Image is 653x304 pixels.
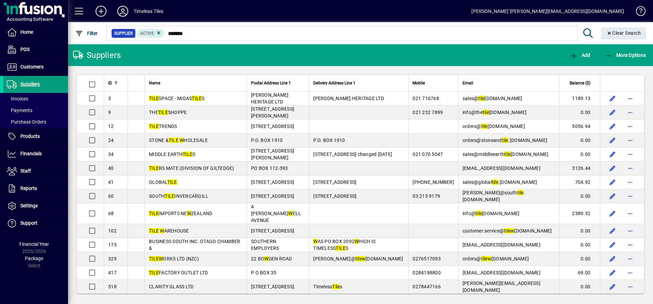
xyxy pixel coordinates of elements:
span: ID [108,79,112,87]
span: Delivery Address Line 1 [313,79,355,87]
span: POS [20,47,30,52]
td: 0.00 [559,252,600,266]
span: Staff [20,168,31,174]
span: Invoices [7,96,28,101]
span: [STREET_ADDRESS] changed [DATE] [313,151,392,157]
button: More options [625,253,636,264]
span: Products [20,133,40,139]
span: PO BOX 112-393 [251,165,288,171]
span: Balance ($) [570,79,590,87]
span: STONE & HOLESALE [149,138,208,143]
td: 0.00 [559,147,600,161]
button: Edit [607,208,618,219]
span: P.O. BOX 1910 [313,138,345,143]
span: Filter [75,31,98,36]
button: More options [625,149,636,160]
span: Timeless s [313,284,342,289]
a: Products [3,128,68,145]
span: ORKS LTD (NZC) [149,256,199,261]
button: Edit [607,163,618,174]
span: GLOBAL [149,179,177,185]
button: Edit [607,149,618,160]
button: More Options [603,49,648,61]
span: 021 070 5047 [413,151,443,157]
td: 1189.13 [559,92,600,106]
span: Postal Address Line 1 [251,79,291,87]
span: Active [140,31,154,36]
span: SOUTH INVERCARGILL [149,193,208,199]
span: 0278447166 [413,284,441,289]
span: Supplier [114,30,133,37]
button: Edit [607,267,618,278]
a: Home [3,24,68,41]
mat-chip: Activation Status: Active [137,29,165,38]
span: SPACE - MIDAS S [149,96,205,101]
span: Suppliers [20,81,40,87]
button: Edit [607,93,618,104]
button: More options [625,135,636,146]
button: More options [625,267,636,278]
em: W [354,239,358,244]
span: [PERSON_NAME] HERITAGE LTD [313,96,384,101]
span: [STREET_ADDRESS] [313,179,356,185]
em: tile [502,138,508,143]
td: 69.00 [559,266,600,280]
span: Add [570,52,590,58]
span: [STREET_ADDRESS][PERSON_NAME] [251,148,294,160]
span: IMPORTS NE ZEALAND [149,211,213,216]
div: Timeless Tiles [134,6,163,17]
span: [STREET_ADDRESS] [251,193,294,199]
span: TRENDS [149,124,177,129]
td: 0.00 [559,238,600,252]
div: Mobile [413,79,454,87]
span: orders@ [DOMAIN_NAME] [463,124,525,129]
div: Name [149,79,242,87]
span: info@the [DOMAIN_NAME] [463,110,526,115]
a: Customers [3,59,68,76]
a: Knowledge Base [631,1,644,23]
em: w [510,228,514,234]
span: MIDDLE EARTH S [149,151,195,157]
span: [PHONE_NUMBER] [413,179,454,185]
span: Package [25,256,43,261]
em: tile [504,228,510,234]
span: [STREET_ADDRESS] [313,193,356,199]
span: Financials [20,151,42,156]
em: TILE [169,138,179,143]
em: w [362,256,366,261]
div: [PERSON_NAME] [PERSON_NAME][EMAIL_ADDRESS][DOMAIN_NAME] [471,6,624,17]
div: Suppliers [73,50,121,61]
em: tile [483,110,489,115]
span: 34 [108,151,114,157]
span: More Options [605,52,646,58]
span: AS PO BOX 2092 HICH IS TIMELESS S [313,239,375,251]
a: Reports [3,180,68,197]
span: Financial Year [19,241,49,247]
button: More options [625,191,636,202]
em: tile [492,179,498,185]
em: TILE [336,245,346,251]
span: 41 [108,179,114,185]
td: 0.00 [559,133,600,147]
em: TILE [167,179,177,185]
em: TILE [149,165,159,171]
span: Reports [20,186,37,191]
button: Add [90,5,112,17]
span: [PERSON_NAME][EMAIL_ADDRESS][DOMAIN_NAME] [463,281,540,293]
a: POS [3,41,68,58]
span: [STREET_ADDRESS] [251,284,294,289]
em: W [313,239,317,244]
em: TILE [165,193,174,199]
span: [EMAIL_ADDRESS][DOMAIN_NAME] [463,165,540,171]
em: TILE [149,256,159,261]
td: 0.00 [559,106,600,119]
span: FACTORY OUTLET LTD [149,270,208,275]
a: Financials [3,145,68,162]
em: TILE [149,211,159,216]
span: RS MATE (DIVISION OF GILTEDGE) [149,165,234,171]
span: [PERSON_NAME] HERITAGE LTD [251,92,288,105]
button: Edit [607,177,618,188]
button: Edit [607,191,618,202]
span: 102 [108,228,117,234]
button: Edit [607,121,618,132]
